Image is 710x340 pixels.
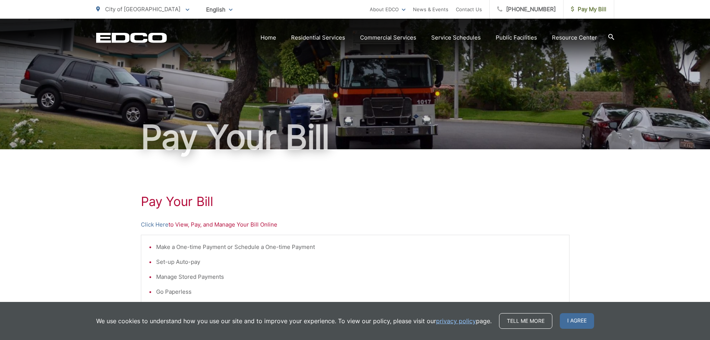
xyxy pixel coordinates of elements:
[431,33,481,42] a: Service Schedules
[96,316,492,325] p: We use cookies to understand how you use our site and to improve your experience. To view our pol...
[571,5,606,14] span: Pay My Bill
[105,6,180,13] span: City of [GEOGRAPHIC_DATA]
[370,5,406,14] a: About EDCO
[413,5,448,14] a: News & Events
[201,3,238,16] span: English
[496,33,537,42] a: Public Facilities
[360,33,416,42] a: Commercial Services
[499,313,552,329] a: Tell me more
[456,5,482,14] a: Contact Us
[96,119,614,156] h1: Pay Your Bill
[156,272,562,281] li: Manage Stored Payments
[560,313,594,329] span: I agree
[156,287,562,296] li: Go Paperless
[141,220,168,229] a: Click Here
[156,243,562,252] li: Make a One-time Payment or Schedule a One-time Payment
[291,33,345,42] a: Residential Services
[156,258,562,266] li: Set-up Auto-pay
[141,194,569,209] h1: Pay Your Bill
[96,32,167,43] a: EDCD logo. Return to the homepage.
[552,33,597,42] a: Resource Center
[141,220,569,229] p: to View, Pay, and Manage Your Bill Online
[261,33,276,42] a: Home
[436,316,476,325] a: privacy policy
